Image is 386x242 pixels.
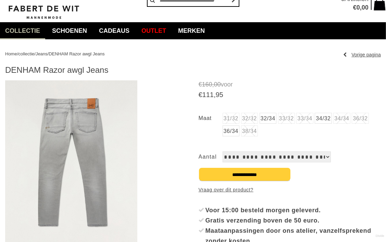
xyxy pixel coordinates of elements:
span: 111 [202,91,214,98]
span: 160 [202,81,212,88]
a: collectie [18,51,34,56]
a: Home [5,51,17,56]
span: € [199,81,202,88]
ul: Maat [199,113,381,138]
div: Gratis verzending boven de 50 euro. [206,215,381,226]
a: Merken [173,22,210,39]
span: , [360,4,362,11]
span: / [48,51,49,56]
span: voor [199,80,381,89]
div: Voor 15:00 besteld morgen geleverd. [206,205,381,215]
span: 95 [216,91,223,98]
span: / [34,51,36,56]
span: / [17,51,18,56]
span: 00 [362,4,369,11]
a: 36/34 [223,125,239,136]
label: Aantal [199,151,223,162]
a: Jeans [36,51,48,56]
a: DENHAM Razor awgl Jeans [49,51,104,56]
span: 00 [214,81,221,88]
a: Outlet [136,22,171,39]
a: Schoenen [47,22,92,39]
span: 0 [357,4,360,11]
a: Cadeaus [94,22,135,39]
a: 34/32 [315,113,332,124]
span: € [199,91,202,98]
span: € [353,4,357,11]
span: , [212,81,214,88]
h1: DENHAM Razor awgl Jeans [5,65,381,75]
a: Vorige pagina [343,50,381,60]
a: 32/34 [260,113,276,124]
span: , [214,91,216,98]
a: Vraag over dit product? [199,185,253,195]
